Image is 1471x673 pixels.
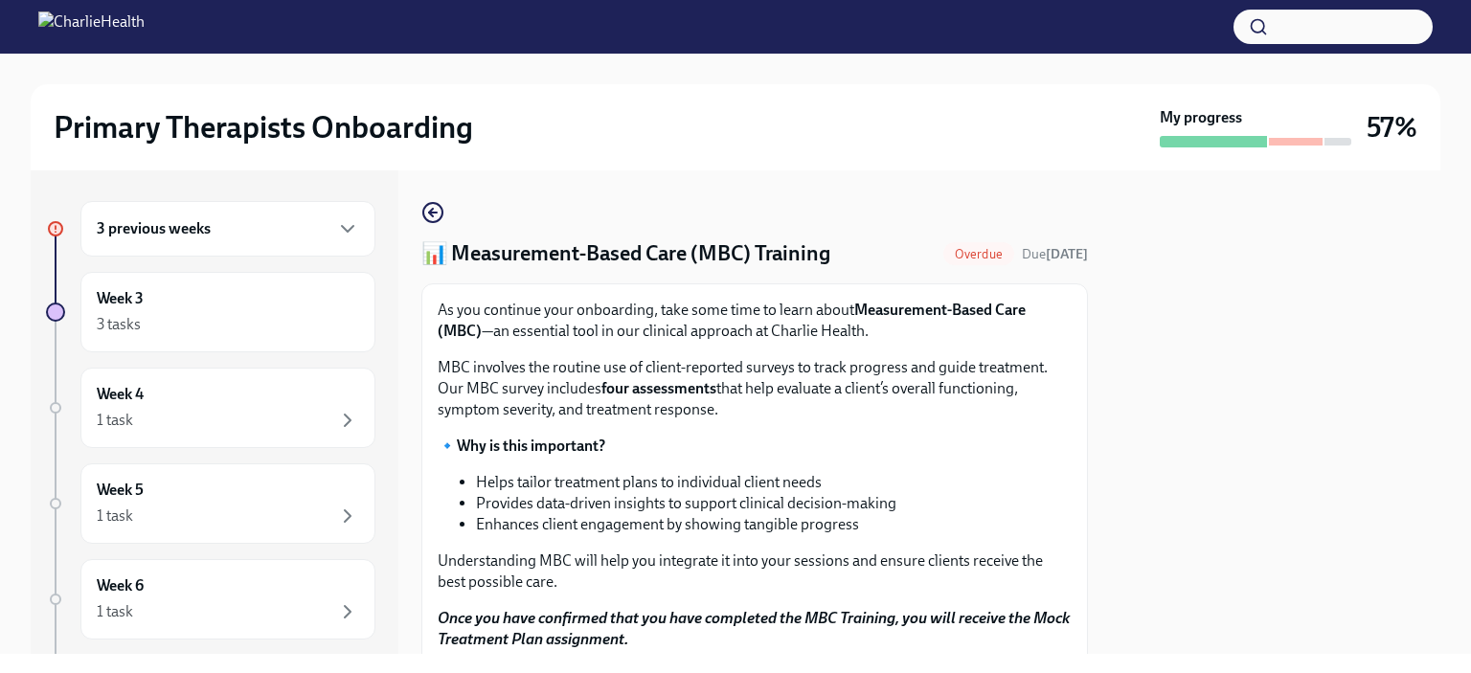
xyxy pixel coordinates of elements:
[438,357,1072,420] p: MBC involves the routine use of client-reported surveys to track progress and guide treatment. Ou...
[1022,245,1088,263] span: August 20th, 2025 09:00
[46,463,375,544] a: Week 51 task
[97,480,144,501] h6: Week 5
[421,239,830,268] h4: 📊 Measurement-Based Care (MBC) Training
[1160,107,1242,128] strong: My progress
[943,247,1014,261] span: Overdue
[97,288,144,309] h6: Week 3
[97,505,133,527] div: 1 task
[97,601,133,622] div: 1 task
[80,201,375,257] div: 3 previous weeks
[97,410,133,431] div: 1 task
[476,472,1072,493] li: Helps tailor treatment plans to individual client needs
[54,108,473,146] h2: Primary Therapists Onboarding
[46,272,375,352] a: Week 33 tasks
[476,493,1072,514] li: Provides data-driven insights to support clinical decision-making
[97,314,141,335] div: 3 tasks
[601,379,716,397] strong: four assessments
[1046,246,1088,262] strong: [DATE]
[46,559,375,639] a: Week 61 task
[457,437,605,455] strong: Why is this important?
[1022,246,1088,262] span: Due
[438,436,1072,457] p: 🔹
[97,384,144,405] h6: Week 4
[438,550,1072,593] p: Understanding MBC will help you integrate it into your sessions and ensure clients receive the be...
[97,575,144,596] h6: Week 6
[38,11,145,42] img: CharlieHealth
[97,218,211,239] h6: 3 previous weeks
[1367,110,1417,145] h3: 57%
[438,609,1070,648] strong: Once you have confirmed that you have completed the MBC Training, you will receive the Mock Treat...
[476,514,1072,535] li: Enhances client engagement by showing tangible progress
[438,300,1072,342] p: As you continue your onboarding, take some time to learn about —an essential tool in our clinical...
[46,368,375,448] a: Week 41 task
